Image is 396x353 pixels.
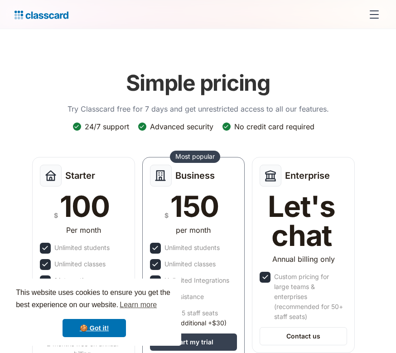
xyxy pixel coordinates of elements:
a: learn more about cookies [118,298,158,312]
div: Unlimited classes [164,259,216,269]
p: Try Classcard free for 7 days and get unrestricted access to all our features. [68,103,329,114]
span: (additional +$30) [175,318,227,328]
div: Per month [66,225,101,235]
div: Advanced security [150,122,213,132]
div: 150 [170,192,219,221]
div: Let's chat [260,192,343,250]
div: Unlimited Integrations [164,275,229,285]
a: Contact us [260,327,347,345]
div: cookieconsent [7,279,181,346]
div: $ [164,210,169,221]
div: $ [54,210,58,221]
h2: Enterprise [285,170,330,181]
a: dismiss cookie message [63,319,126,337]
div: Custom pricing for large teams & enterprises (recommended for 50+ staff seats) [274,272,345,322]
div: Annual billing only [272,254,335,265]
span: This website uses cookies to ensure you get the best experience on our website. [16,287,173,312]
a: Logo [14,8,68,21]
h2: Starter [65,170,95,181]
div: Unlimited students [54,243,110,253]
div: per month [176,225,211,235]
div: 1 integration [54,275,91,285]
div: No credit card required [234,122,314,132]
a: Start my trial [150,333,237,351]
div: menu [363,4,382,25]
div: 5 staff seats [164,308,236,328]
div: Unlimited classes [54,259,106,269]
div: 24/7 support [85,122,129,132]
div: 100 [60,192,110,221]
div: Unlimited students [164,243,220,253]
div: AI assistance [164,292,204,302]
div: Most popular [175,152,215,161]
h2: Business [175,170,215,181]
h1: Simple pricing [126,70,270,96]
